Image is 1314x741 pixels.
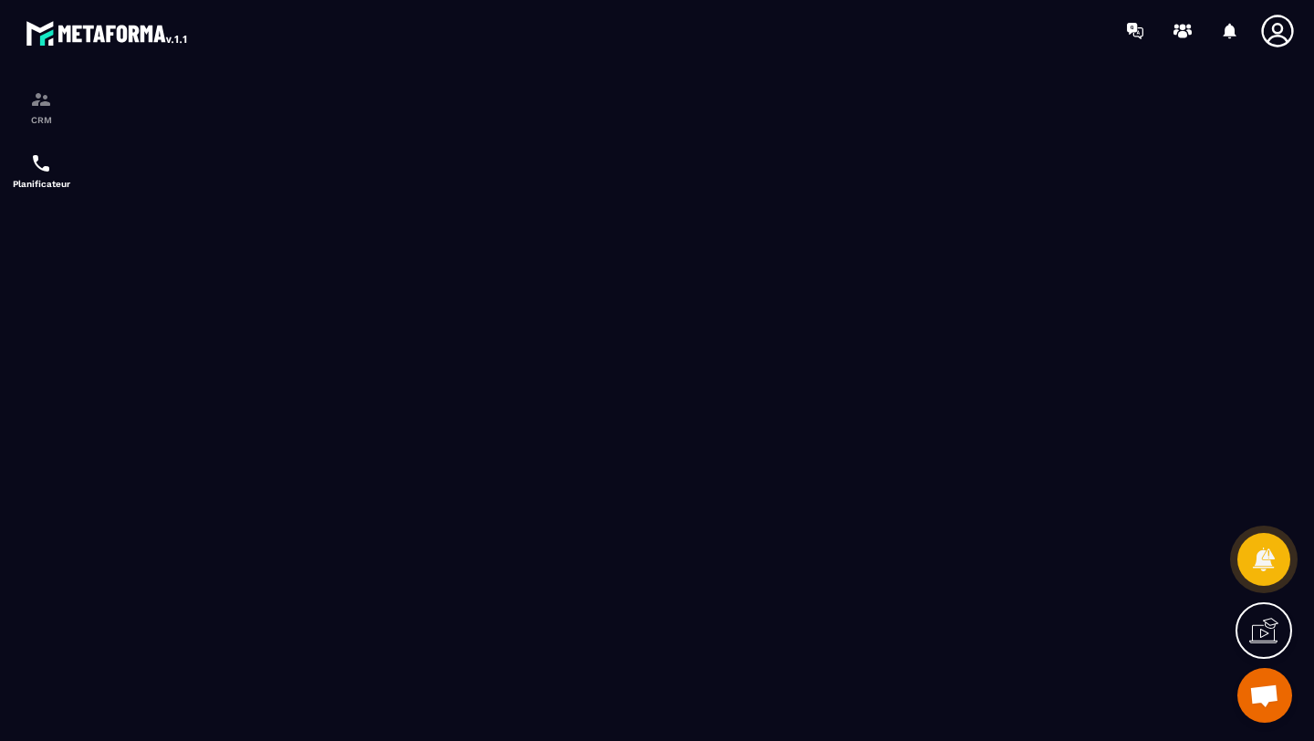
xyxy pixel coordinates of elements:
[5,115,78,125] p: CRM
[30,152,52,174] img: scheduler
[5,75,78,139] a: formationformationCRM
[30,89,52,110] img: formation
[1237,668,1292,723] a: Ouvrir le chat
[5,139,78,203] a: schedulerschedulerPlanificateur
[26,16,190,49] img: logo
[5,179,78,189] p: Planificateur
